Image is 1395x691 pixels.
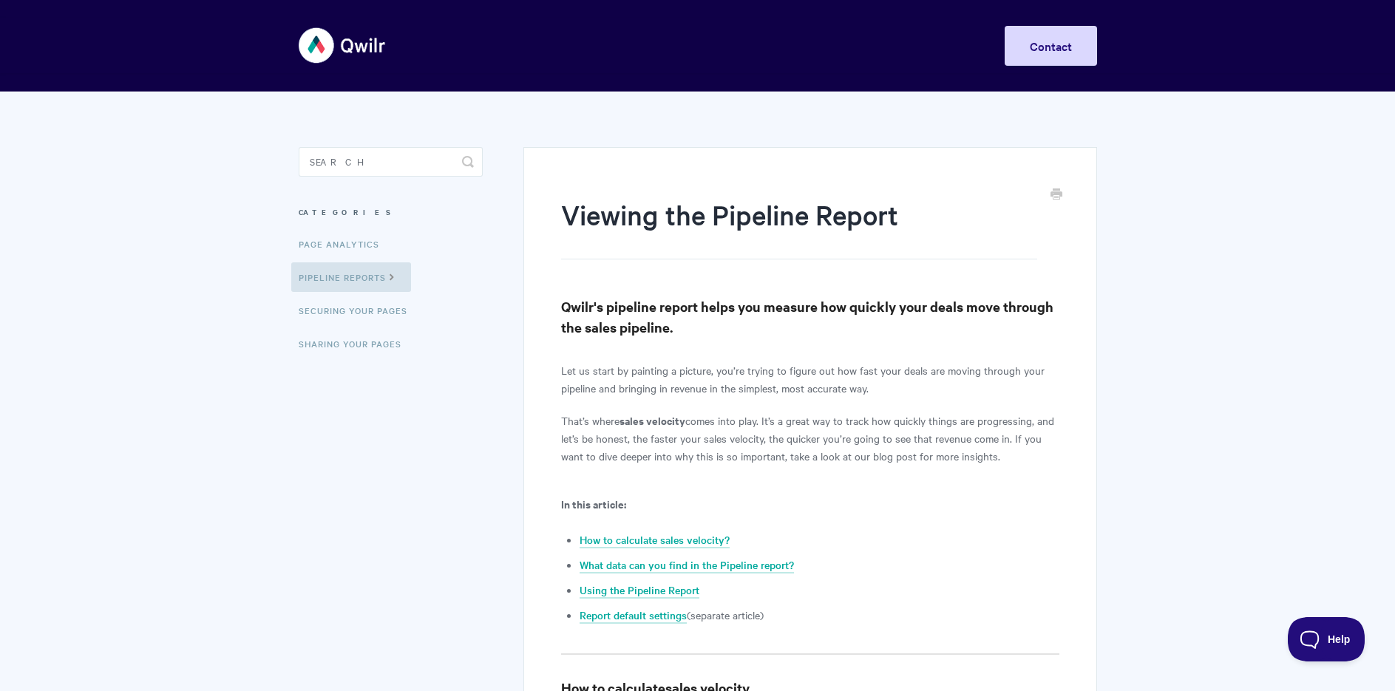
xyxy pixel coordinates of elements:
[620,412,685,428] b: sales velocity
[299,329,413,358] a: Sharing Your Pages
[561,296,1059,338] h3: Qwilr's pipeline report helps you measure how quickly your deals move through the sales pipeline.
[580,532,730,548] a: How to calculate sales velocity?
[299,147,483,177] input: Search
[1051,187,1062,203] a: Print this Article
[291,262,411,292] a: Pipeline reports
[561,412,1059,465] p: That’s where comes into play. It’s a great way to track how quickly things are progressing, and l...
[299,296,418,325] a: Securing Your Pages
[580,557,794,573] a: What data can you find in the Pipeline report?
[299,229,390,259] a: Page Analytics
[1005,26,1097,66] a: Contact
[561,361,1059,397] p: Let us start by painting a picture, you’re trying to figure out how fast your deals are moving th...
[561,496,626,511] b: In this article:
[580,607,687,624] a: Report default settings
[299,18,387,73] img: Qwilr Help Center
[580,582,699,599] a: Using the Pipeline Report
[561,196,1036,259] h1: Viewing the Pipeline Report
[299,199,483,225] h3: Categories
[580,606,1059,624] li: (separate article)
[1288,617,1365,661] iframe: Toggle Customer Support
